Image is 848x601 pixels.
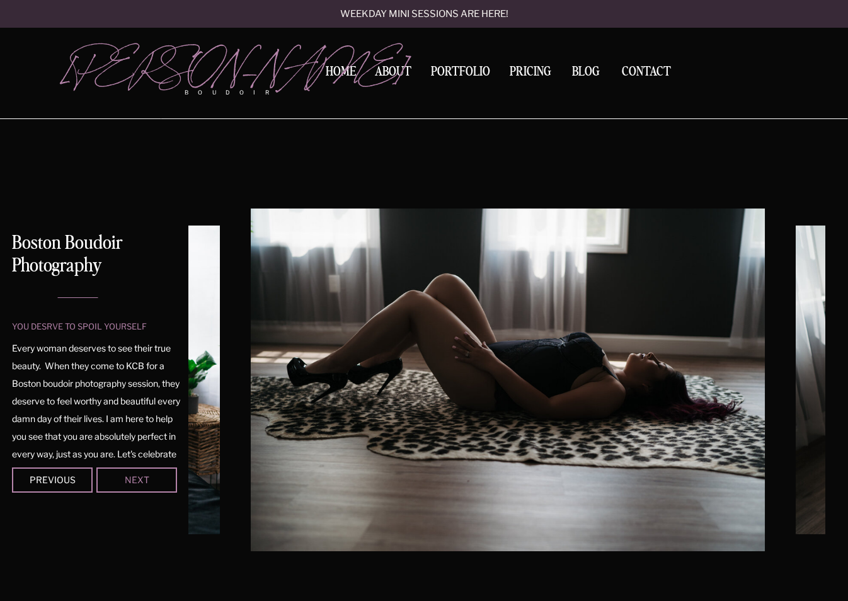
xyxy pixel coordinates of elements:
[566,66,605,77] a: BLOG
[251,209,765,551] img: Woman laying on cheetah print rug in a Boston boudoir photography studio
[306,9,542,20] a: Weekday mini sessions are here!
[185,88,289,97] p: boudoir
[12,321,166,332] p: you desrve to spoil yourself
[99,476,175,483] div: Next
[63,45,289,83] a: [PERSON_NAME]
[617,66,676,79] a: Contact
[12,340,181,448] p: Every woman deserves to see their true beauty. When they come to KCB for a Boston boudoir photogr...
[506,66,554,83] a: Pricing
[12,232,180,281] h1: Boston Boudoir Photography
[427,66,495,83] a: Portfolio
[14,476,90,483] div: Previous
